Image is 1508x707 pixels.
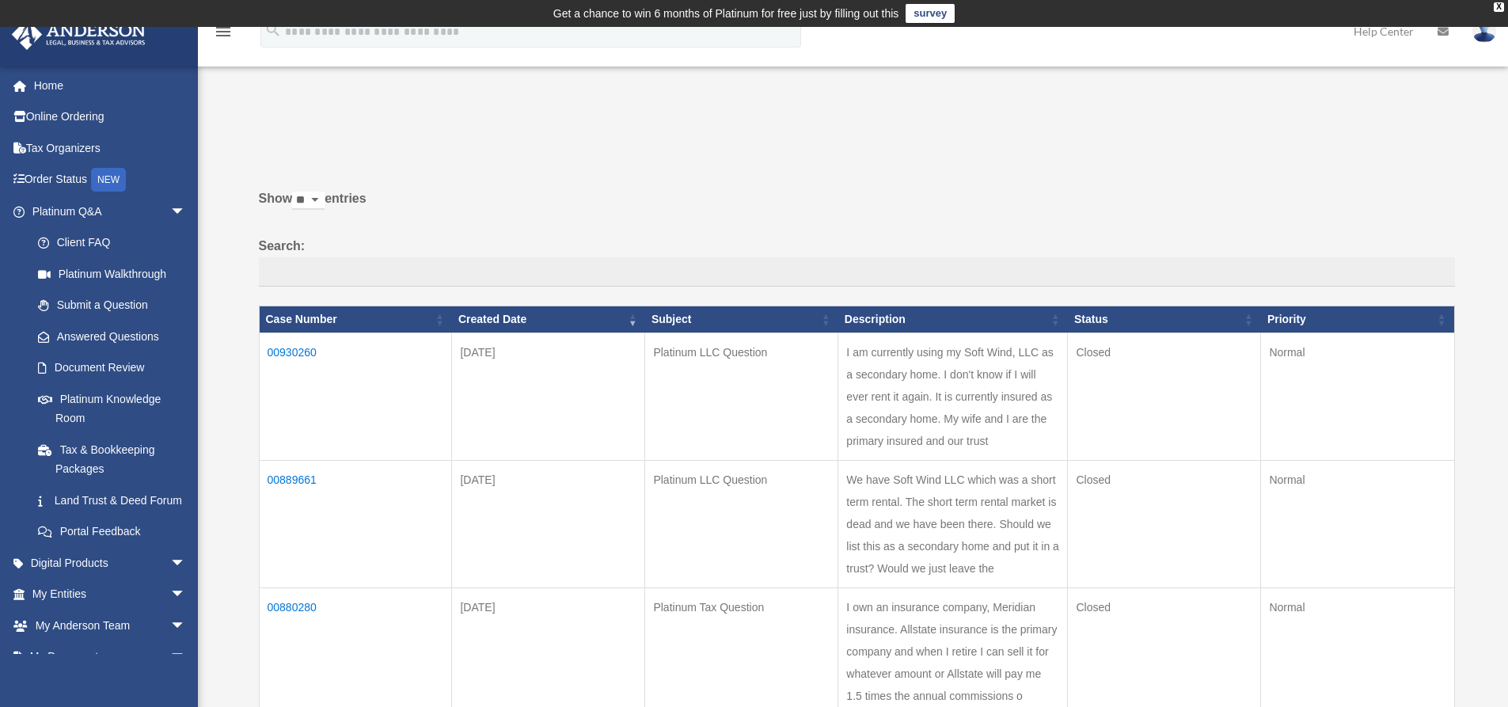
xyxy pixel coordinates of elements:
[452,460,645,587] td: [DATE]
[214,22,233,41] i: menu
[1068,460,1261,587] td: Closed
[645,306,838,333] th: Subject: activate to sort column ascending
[170,641,202,674] span: arrow_drop_down
[7,19,150,50] img: Anderson Advisors Platinum Portal
[170,610,202,642] span: arrow_drop_down
[1472,20,1496,43] img: User Pic
[1068,306,1261,333] th: Status: activate to sort column ascending
[1261,333,1454,460] td: Normal
[259,257,1455,287] input: Search:
[22,258,202,290] a: Platinum Walkthrough
[11,610,210,641] a: My Anderson Teamarrow_drop_down
[170,196,202,228] span: arrow_drop_down
[259,188,1455,226] label: Show entries
[11,70,210,101] a: Home
[259,306,452,333] th: Case Number: activate to sort column ascending
[11,164,210,196] a: Order StatusNEW
[1261,306,1454,333] th: Priority: activate to sort column ascending
[259,235,1455,287] label: Search:
[11,547,210,579] a: Digital Productsarrow_drop_down
[91,168,126,192] div: NEW
[645,460,838,587] td: Platinum LLC Question
[452,333,645,460] td: [DATE]
[22,434,202,485] a: Tax & Bookkeeping Packages
[11,196,202,227] a: Platinum Q&Aarrow_drop_down
[22,516,202,548] a: Portal Feedback
[645,333,838,460] td: Platinum LLC Question
[838,460,1068,587] td: We have Soft Wind LLC which was a short term rental. The short term rental market is dead and we ...
[838,333,1068,460] td: I am currently using my Soft Wind, LLC as a secondary home. I don't know if I will ever rent it a...
[214,28,233,41] a: menu
[11,132,210,164] a: Tax Organizers
[259,333,452,460] td: 00930260
[11,579,210,610] a: My Entitiesarrow_drop_down
[838,306,1068,333] th: Description: activate to sort column ascending
[1494,2,1504,12] div: close
[22,352,202,384] a: Document Review
[11,101,210,133] a: Online Ordering
[22,227,202,259] a: Client FAQ
[1261,460,1454,587] td: Normal
[170,547,202,580] span: arrow_drop_down
[906,4,955,23] a: survey
[452,306,645,333] th: Created Date: activate to sort column ascending
[292,192,325,210] select: Showentries
[264,21,282,39] i: search
[22,321,194,352] a: Answered Questions
[553,4,899,23] div: Get a chance to win 6 months of Platinum for free just by filling out this
[1068,333,1261,460] td: Closed
[259,460,452,587] td: 00889661
[22,485,202,516] a: Land Trust & Deed Forum
[22,383,202,434] a: Platinum Knowledge Room
[11,641,210,673] a: My Documentsarrow_drop_down
[170,579,202,611] span: arrow_drop_down
[22,290,202,321] a: Submit a Question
